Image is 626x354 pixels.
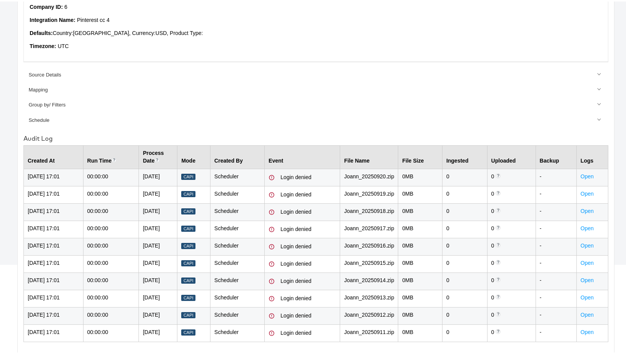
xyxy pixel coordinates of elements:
td: [DATE] 17:01 [24,219,83,236]
td: - [536,306,576,323]
th: Mode [177,144,210,167]
td: [DATE] [139,236,177,254]
a: Open [581,189,594,195]
td: [DATE] 17:01 [24,167,83,184]
td: [DATE] 17:01 [24,184,83,202]
td: 0 MB [398,254,442,271]
div: Login denied [280,172,336,180]
a: Group by/ Filters [23,96,608,111]
div: Capi [181,276,195,283]
td: [DATE] [139,271,177,288]
div: Group by/ Filters [28,100,604,107]
td: 0 [442,254,487,271]
th: Created By [210,144,265,167]
th: Backup [536,144,576,167]
p: Pinterest cc 4 [30,15,602,23]
div: Capi [181,293,195,300]
td: Scheduler [210,184,265,202]
td: Scheduler [210,202,265,219]
th: Event [265,144,340,167]
td: Joann_20250920.zip [340,167,398,184]
div: Schedule [28,115,604,123]
strong: Integration Name: [30,15,75,22]
a: Mapping [23,81,608,96]
a: Open [581,327,594,334]
a: Schedule [23,111,608,126]
th: File Name [340,144,398,167]
td: - [536,202,576,219]
td: Scheduler [210,236,265,254]
td: 0 [487,288,536,306]
div: Mapping [28,85,604,92]
td: 00:00:00 [83,236,139,254]
strong: Company ID: [30,2,63,8]
td: 0 [487,323,536,340]
td: [DATE] 17:01 [24,202,83,219]
td: 0 MB [398,202,442,219]
div: Login denied [280,328,336,336]
td: [DATE] 17:01 [24,254,83,271]
td: Joann_20250918.zip [340,202,398,219]
td: 0 [442,323,487,340]
th: Created At [24,144,83,167]
td: Joann_20250912.zip [340,306,398,323]
td: 0 [442,219,487,236]
div: Capi [181,328,195,334]
a: Open [581,310,594,316]
div: Capi [181,241,195,248]
a: Open [581,224,594,230]
td: 0 [487,236,536,254]
td: 00:00:00 [83,202,139,219]
td: 00:00:00 [83,219,139,236]
td: 0 [487,202,536,219]
div: Capi [181,259,195,265]
td: Scheduler [210,306,265,323]
a: Open [581,276,594,282]
td: [DATE] 17:01 [24,288,83,306]
td: - [536,219,576,236]
td: [DATE] [139,323,177,340]
a: Open [581,206,594,213]
div: Source Details [28,70,604,77]
td: 00:00:00 [83,254,139,271]
div: Capi [181,207,195,213]
td: - [536,184,576,202]
td: 0 [487,271,536,288]
td: 0 [442,306,487,323]
td: 0 MB [398,271,442,288]
td: Scheduler [210,323,265,340]
td: - [536,236,576,254]
td: [DATE] [139,184,177,202]
td: - [536,254,576,271]
p: UTC [30,41,602,49]
td: 0 [442,202,487,219]
a: Open [581,258,594,264]
td: 0 [442,236,487,254]
td: 0 [487,254,536,271]
td: 0 [442,184,487,202]
td: 0 [487,167,536,184]
div: Login denied [280,189,336,197]
td: Joann_20250911.zip [340,323,398,340]
th: Run Time [83,144,139,167]
td: Scheduler [210,254,265,271]
td: Scheduler [210,288,265,306]
div: Login denied [280,276,336,284]
td: [DATE] [139,306,177,323]
td: 00:00:00 [83,288,139,306]
td: Scheduler [210,219,265,236]
div: Audit Log [23,133,608,141]
td: 00:00:00 [83,306,139,323]
strong: Timezone: [30,42,56,48]
th: Logs [576,144,608,167]
td: 0 MB [398,288,442,306]
td: 0 MB [398,219,442,236]
p: 6 [30,2,602,10]
div: Login denied [280,311,336,318]
td: [DATE] [139,202,177,219]
a: Source Details [23,66,608,81]
td: 00:00:00 [83,323,139,340]
td: - [536,271,576,288]
td: - [536,167,576,184]
div: Capi [181,224,195,231]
